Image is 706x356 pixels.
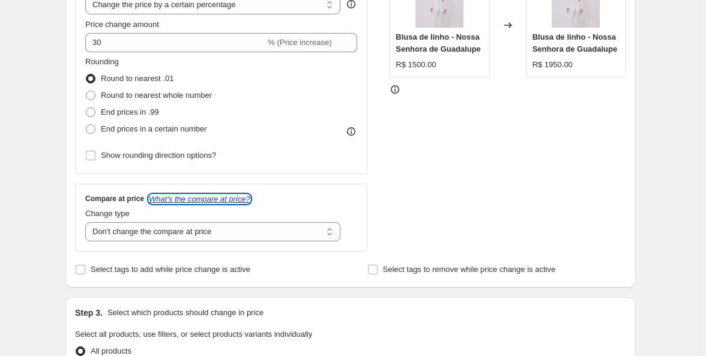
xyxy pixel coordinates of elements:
span: Price change amount [85,20,159,29]
div: R$ 1500.00 [396,59,436,71]
span: Change type [85,209,130,218]
input: -15 [85,33,265,52]
span: Round to nearest whole number [101,91,212,100]
span: Blusa de linho - Nossa Senhora de Guadalupe [396,32,481,53]
span: Select all products, use filters, or select products variants individually [75,330,312,339]
h2: Step 3. [75,307,103,319]
span: Select tags to remove while price change is active [383,265,556,274]
span: Show rounding direction options? [101,151,216,160]
span: % (Price increase) [268,38,331,47]
span: All products [91,346,131,355]
span: Select tags to add while price change is active [91,265,250,274]
p: Select which products should change in price [107,307,264,319]
span: Blusa de linho - Nossa Senhora de Guadalupe [533,32,618,53]
div: R$ 1950.00 [533,59,573,71]
span: Rounding [85,57,119,66]
h3: Compare at price [85,194,144,204]
span: End prices in .99 [101,107,159,116]
span: Round to nearest .01 [101,74,173,83]
span: End prices in a certain number [101,124,207,133]
button: What's the compare at price? [149,195,250,204]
